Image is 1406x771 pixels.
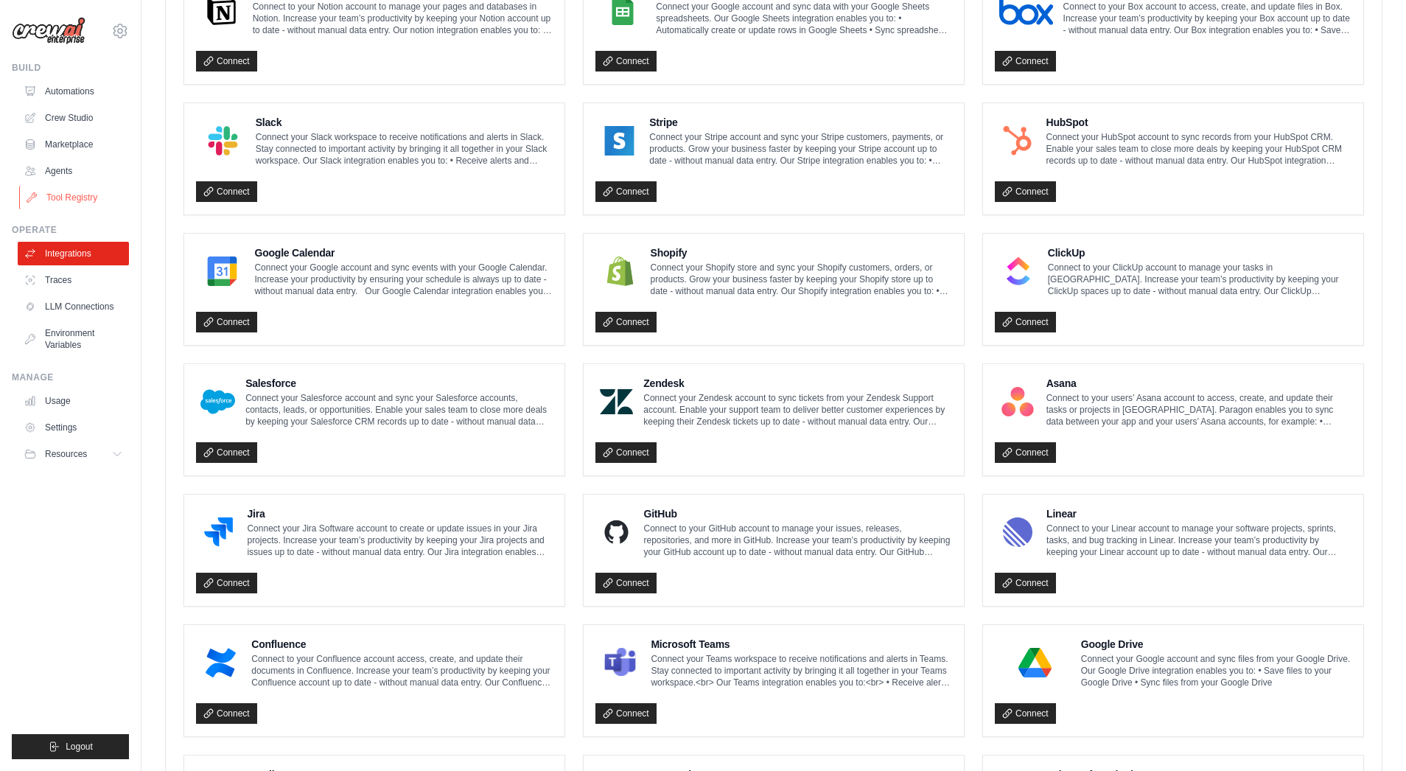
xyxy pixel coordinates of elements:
p: Connect your Slack workspace to receive notifications and alerts in Slack. Stay connected to impo... [256,131,553,167]
a: Agents [18,159,129,183]
a: Tool Registry [19,186,130,209]
a: Automations [18,80,129,103]
img: Jira Logo [200,517,237,547]
a: Connect [995,442,1056,463]
h4: Linear [1046,506,1351,521]
img: Salesforce Logo [200,387,235,416]
p: Connect your Salesforce account and sync your Salesforce accounts, contacts, leads, or opportunit... [245,392,553,428]
p: Connect your Teams workspace to receive notifications and alerts in Teams. Stay connected to impo... [651,653,952,688]
p: Connect to your Box account to access, create, and update files in Box. Increase your team’s prod... [1063,1,1351,36]
p: Connect to your Linear account to manage your software projects, sprints, tasks, and bug tracking... [1046,523,1351,558]
a: Connect [995,703,1056,724]
a: Usage [18,389,129,413]
p: Connect your HubSpot account to sync records from your HubSpot CRM. Enable your sales team to clo... [1046,131,1351,167]
h4: GitHub [643,506,952,521]
a: Crew Studio [18,106,129,130]
img: Linear Logo [999,517,1036,547]
h4: Slack [256,115,553,130]
img: GitHub Logo [600,517,633,547]
h4: Asana [1046,376,1351,391]
a: Connect [595,181,657,202]
a: Connect [196,703,257,724]
h4: Shopify [651,245,952,260]
img: ClickUp Logo [999,257,1038,286]
a: Traces [18,268,129,292]
button: Resources [18,442,129,466]
a: Connect [995,312,1056,332]
a: Marketplace [18,133,129,156]
p: Connect your Google account and sync data with your Google Sheets spreadsheets. Our Google Sheets... [656,1,952,36]
a: Connect [196,442,257,463]
a: Connect [196,181,257,202]
img: Google Calendar Logo [200,257,244,286]
h4: Confluence [251,637,553,652]
img: Confluence Logo [200,648,241,677]
a: Integrations [18,242,129,265]
a: Environment Variables [18,321,129,357]
img: Zendesk Logo [600,387,633,416]
p: Connect to your users’ Asana account to access, create, and update their tasks or projects in [GE... [1046,392,1351,428]
p: Connect your Stripe account and sync your Stripe customers, payments, or products. Grow your busi... [649,131,952,167]
img: Microsoft Teams Logo [600,648,640,677]
h4: Google Calendar [254,245,553,260]
h4: Zendesk [643,376,952,391]
a: Connect [196,573,257,593]
h4: Google Drive [1081,637,1351,652]
img: Logo [12,17,85,45]
a: Connect [595,703,657,724]
p: Connect to your ClickUp account to manage your tasks in [GEOGRAPHIC_DATA]. Increase your team’s p... [1048,262,1351,297]
p: Connect your Google account and sync events with your Google Calendar. Increase your productivity... [254,262,553,297]
a: Connect [995,51,1056,71]
a: Connect [196,51,257,71]
h4: ClickUp [1048,245,1351,260]
a: Connect [595,573,657,593]
p: Connect to your Confluence account access, create, and update their documents in Confluence. Incr... [251,653,553,688]
a: LLM Connections [18,295,129,318]
a: Connect [196,312,257,332]
img: Stripe Logo [600,126,639,156]
div: Operate [12,224,129,236]
p: Connect your Google account and sync files from your Google Drive. Our Google Drive integration e... [1081,653,1351,688]
p: Connect to your Notion account to manage your pages and databases in Notion. Increase your team’s... [253,1,553,36]
a: Settings [18,416,129,439]
span: Logout [66,741,93,753]
a: Connect [995,573,1056,593]
h4: Stripe [649,115,952,130]
span: Resources [45,448,87,460]
a: Connect [595,442,657,463]
div: Build [12,62,129,74]
p: Connect to your GitHub account to manage your issues, releases, repositories, and more in GitHub.... [643,523,952,558]
p: Connect your Shopify store and sync your Shopify customers, orders, or products. Grow your busine... [651,262,952,297]
a: Connect [595,51,657,71]
img: Shopify Logo [600,257,640,286]
img: Slack Logo [200,126,245,156]
a: Connect [995,181,1056,202]
h4: Salesforce [245,376,553,391]
img: HubSpot Logo [999,126,1036,156]
div: Manage [12,371,129,383]
img: Google Drive Logo [999,648,1071,677]
h4: HubSpot [1046,115,1351,130]
img: Asana Logo [999,387,1036,416]
a: Connect [595,312,657,332]
h4: Jira [247,506,553,521]
p: Connect your Jira Software account to create or update issues in your Jira projects. Increase you... [247,523,553,558]
p: Connect your Zendesk account to sync tickets from your Zendesk Support account. Enable your suppo... [643,392,952,428]
h4: Microsoft Teams [651,637,952,652]
button: Logout [12,734,129,759]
